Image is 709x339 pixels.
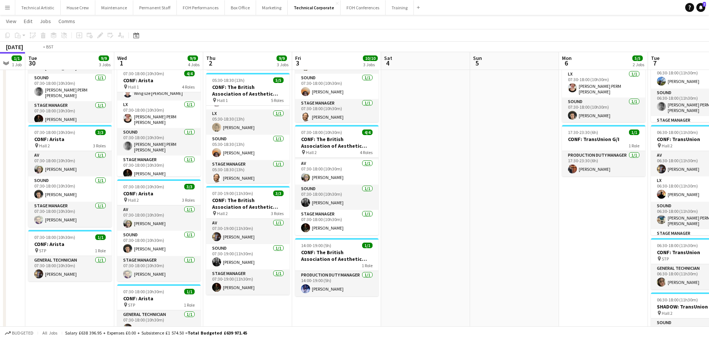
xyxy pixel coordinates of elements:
button: House Crew [61,0,95,15]
a: Edit [21,16,35,26]
div: BST [46,44,54,49]
a: View [3,16,19,26]
div: Salary £638 396.95 + Expenses £0.00 + Subsistence £1 574.50 = [65,330,247,336]
button: Technical Artistic [15,0,61,15]
button: Training [386,0,414,15]
button: Permanent Staff [133,0,177,15]
button: FOH Performances [177,0,225,15]
span: Jobs [40,18,51,25]
a: 7 [696,3,705,12]
span: Total Budgeted £639 971.45 [188,330,247,336]
button: Maintenance [95,0,133,15]
span: View [6,18,16,25]
span: Comms [58,18,75,25]
button: Marketing [256,0,288,15]
span: Budgeted [12,330,33,336]
span: Edit [24,18,32,25]
div: [DATE] [6,43,23,51]
button: Technical Corporate [288,0,341,15]
button: FOH Conferences [341,0,386,15]
button: Box Office [225,0,256,15]
button: Budgeted [4,329,35,337]
a: Comms [55,16,78,26]
span: All jobs [41,330,59,336]
a: Jobs [37,16,54,26]
span: 7 [703,2,706,7]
